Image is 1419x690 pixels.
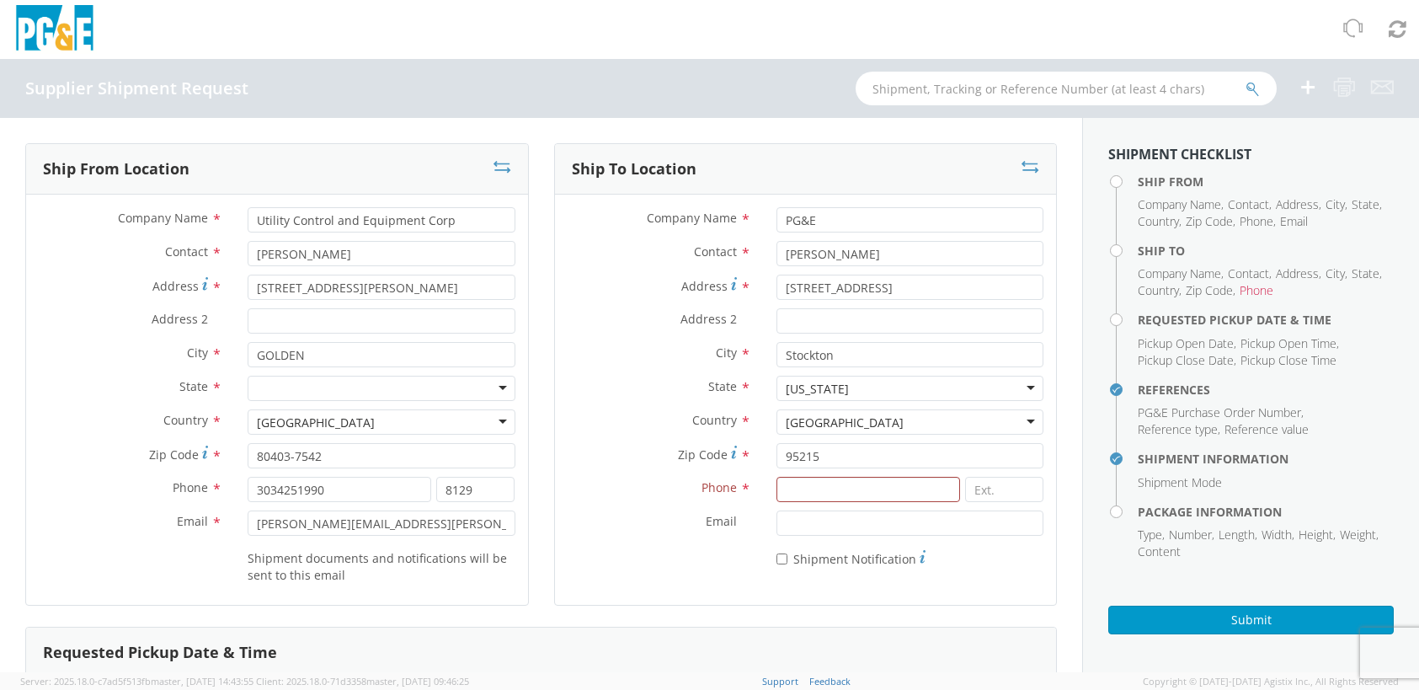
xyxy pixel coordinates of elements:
[1138,452,1394,465] h4: Shipment Information
[1240,335,1336,351] span: Pickup Open Time
[678,447,728,463] span: Zip Code
[1138,282,1182,299] li: ,
[1262,527,1294,543] li: ,
[1138,313,1394,326] h4: Requested Pickup Date & Time
[20,675,253,687] span: Server: 2025.18.0-c7ad5f513fb
[1219,527,1255,543] span: Length
[809,675,851,687] a: Feedback
[1352,196,1382,213] li: ,
[1352,196,1379,212] span: State
[43,645,277,661] h3: Requested Pickup Date & Time
[1138,474,1222,490] span: Shipment Mode
[1169,527,1212,543] span: Number
[1240,352,1336,368] span: Pickup Close Time
[1340,527,1376,543] span: Weight
[1138,265,1221,281] span: Company Name
[1138,543,1181,559] span: Content
[716,345,737,361] span: City
[1276,196,1319,212] span: Address
[1138,404,1304,421] li: ,
[1143,675,1399,688] span: Copyright © [DATE]-[DATE] Agistix Inc., All Rights Reserved
[692,412,737,428] span: Country
[152,311,208,327] span: Address 2
[1138,383,1394,396] h4: References
[1138,196,1224,213] li: ,
[1340,527,1379,543] li: ,
[187,345,208,361] span: City
[165,243,208,259] span: Contact
[1228,196,1269,212] span: Contact
[256,675,469,687] span: Client: 2025.18.0-71d3358
[1138,505,1394,518] h4: Package Information
[1138,175,1394,188] h4: Ship From
[706,513,737,529] span: Email
[118,210,208,226] span: Company Name
[1138,421,1218,437] span: Reference type
[762,675,798,687] a: Support
[1138,244,1394,257] h4: Ship To
[1276,265,1321,282] li: ,
[1262,527,1292,543] span: Width
[149,447,199,463] span: Zip Code
[786,415,904,431] div: [GEOGRAPHIC_DATA]
[1138,265,1224,282] li: ,
[1138,404,1301,420] span: PG&E Purchase Order Number
[151,675,253,687] span: master, [DATE] 14:43:55
[1276,265,1319,281] span: Address
[1224,421,1309,437] span: Reference value
[965,477,1043,502] input: Ext.
[1186,213,1235,230] li: ,
[1219,527,1257,543] li: ,
[248,548,515,584] label: Shipment documents and notifications will be sent to this email
[1108,606,1394,634] button: Submit
[173,479,208,495] span: Phone
[1186,282,1233,298] span: Zip Code
[1138,196,1221,212] span: Company Name
[701,479,737,495] span: Phone
[1240,335,1339,352] li: ,
[681,278,728,294] span: Address
[177,513,208,529] span: Email
[1138,527,1165,543] li: ,
[1326,196,1345,212] span: City
[1326,265,1345,281] span: City
[1138,527,1162,543] span: Type
[1169,527,1214,543] li: ,
[1299,527,1333,543] span: Height
[1352,265,1379,281] span: State
[680,311,737,327] span: Address 2
[1186,282,1235,299] li: ,
[1186,213,1233,229] span: Zip Code
[1138,352,1234,368] span: Pickup Close Date
[1240,213,1276,230] li: ,
[694,243,737,259] span: Contact
[1138,421,1220,438] li: ,
[1138,335,1236,352] li: ,
[1228,265,1272,282] li: ,
[366,675,469,687] span: master, [DATE] 09:46:25
[1280,213,1308,229] span: Email
[1228,196,1272,213] li: ,
[257,415,375,431] div: [GEOGRAPHIC_DATA]
[708,378,737,394] span: State
[572,161,696,178] h3: Ship To Location
[1240,213,1273,229] span: Phone
[1138,335,1234,351] span: Pickup Open Date
[1299,527,1336,543] li: ,
[776,548,926,568] label: Shipment Notification
[1228,265,1269,281] span: Contact
[1352,265,1382,282] li: ,
[1108,145,1251,163] strong: Shipment Checklist
[43,161,189,178] h3: Ship From Location
[647,210,737,226] span: Company Name
[856,72,1277,105] input: Shipment, Tracking or Reference Number (at least 4 chars)
[1138,213,1179,229] span: Country
[25,79,248,98] h4: Supplier Shipment Request
[776,554,787,564] input: Shipment Notification
[1138,213,1182,230] li: ,
[1276,196,1321,213] li: ,
[1138,282,1179,298] span: Country
[152,278,199,294] span: Address
[1138,352,1236,369] li: ,
[1240,282,1273,298] span: Phone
